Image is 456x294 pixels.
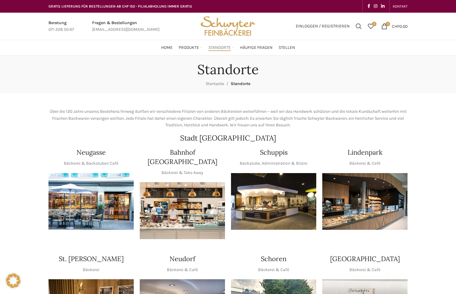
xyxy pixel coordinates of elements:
[231,173,316,230] div: 1 / 1
[206,81,224,86] a: Startseite
[240,42,273,54] a: Häufige Fragen
[240,160,308,167] p: Backstube, Administration & Bistro
[322,173,408,230] img: 017-e1571925257345
[365,20,377,32] a: 0
[83,267,99,273] p: Bäckerei
[170,254,195,264] h4: Neudorf
[161,42,173,54] a: Home
[393,0,408,12] a: KONTAKT
[45,42,411,54] div: Main navigation
[197,62,259,77] h1: Standorte
[372,2,379,11] a: Instagram social link
[48,134,408,142] h2: Stadt [GEOGRAPHIC_DATA]
[198,23,258,28] a: Site logo
[48,173,134,230] img: Neugasse
[279,45,295,51] span: Stellen
[260,148,288,157] h4: Schuppis
[330,254,400,264] h4: [GEOGRAPHIC_DATA]
[372,22,376,26] span: 0
[59,254,124,264] h4: St. [PERSON_NAME]
[92,20,160,33] a: Infobox link
[279,42,295,54] a: Stellen
[379,2,386,11] a: Linkedin social link
[349,160,380,167] p: Bäckerei & Café
[365,20,377,32] div: Meine Wunschliste
[167,267,198,273] p: Bäckerei & Café
[390,0,411,12] div: Secondary navigation
[161,45,173,51] span: Home
[231,81,250,86] span: Standorte
[140,182,225,239] img: Bahnhof St. Gallen
[240,45,273,51] span: Häufige Fragen
[64,160,118,167] p: Bäckerei & Backstuben Café
[366,2,372,11] a: Facebook social link
[348,148,383,157] h4: Lindenpark
[392,24,399,29] span: CHF
[393,4,408,8] span: KONTAKT
[296,24,350,28] span: Einloggen / Registrieren
[179,42,202,54] a: Produkte
[48,4,192,8] span: GRATIS LIEFERUNG FÜR BESTELLUNGEN AB CHF 150 - FILIALABHOLUNG IMMER GRATIS
[48,108,408,128] p: Über die 120 Jahre unseres Bestehens hinweg durften wir verschiedene Filialen von anderen Bäckere...
[349,267,380,273] p: Bäckerei & Café
[198,13,258,40] img: Bäckerei Schwyter
[322,173,408,230] div: 1 / 1
[161,169,203,176] p: Bäckerei & Take Away
[386,22,390,26] span: 0
[258,267,289,273] p: Bäckerei & Café
[378,20,411,32] a: 0 CHF0.00
[261,254,286,264] h4: Schoren
[208,42,234,54] a: Standorte
[140,148,225,166] h4: Bahnhof [GEOGRAPHIC_DATA]
[48,173,134,230] div: 1 / 1
[392,24,408,29] bdi: 0.00
[77,148,106,157] h4: Neugasse
[353,20,365,32] a: Suchen
[208,45,231,51] span: Standorte
[293,20,353,32] a: Einloggen / Registrieren
[48,20,74,33] a: Infobox link
[140,182,225,239] div: 1 / 1
[179,45,199,51] span: Produkte
[231,173,316,230] img: 150130-Schwyter-013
